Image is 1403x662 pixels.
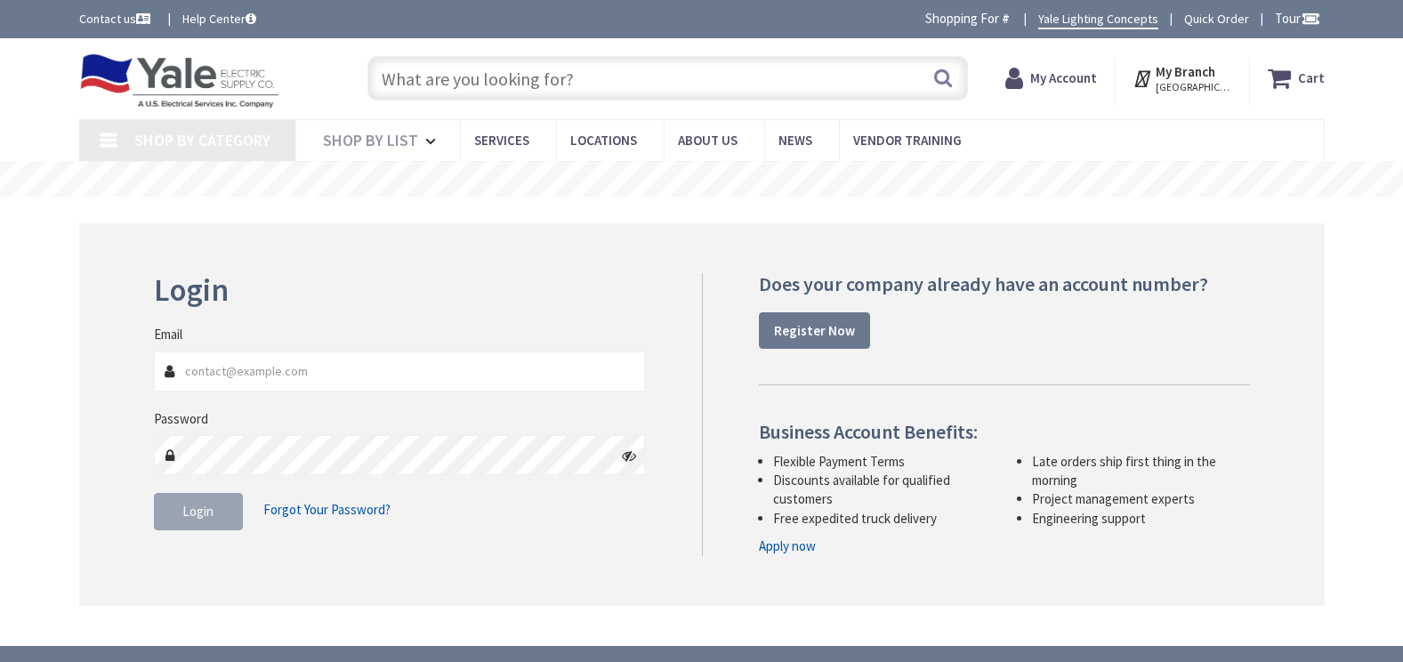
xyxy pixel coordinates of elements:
[1184,10,1249,28] a: Quick Order
[925,10,999,27] span: Shopping For
[678,132,738,149] span: About Us
[1005,62,1097,94] a: My Account
[134,130,270,150] span: Shop By Category
[759,421,1250,442] h4: Business Account Benefits:
[778,132,812,149] span: News
[154,493,243,530] button: Login
[1002,10,1010,27] strong: #
[1032,452,1250,490] li: Late orders ship first thing in the morning
[759,273,1250,295] h4: Does your company already have an account number?
[263,501,391,518] span: Forgot Your Password?
[1156,63,1215,80] strong: My Branch
[1156,80,1231,94] span: [GEOGRAPHIC_DATA], [GEOGRAPHIC_DATA]
[774,322,855,339] strong: Register Now
[1032,489,1250,508] li: Project management experts
[1133,62,1231,94] div: My Branch [GEOGRAPHIC_DATA], [GEOGRAPHIC_DATA]
[182,503,214,520] span: Login
[759,537,816,555] a: Apply now
[759,312,870,350] a: Register Now
[154,409,208,428] label: Password
[1275,10,1320,27] span: Tour
[154,325,182,343] label: Email
[773,452,991,471] li: Flexible Payment Terms
[1298,62,1325,94] strong: Cart
[622,448,636,463] i: Click here to show/hide password
[1030,69,1097,86] strong: My Account
[367,56,968,101] input: What are you looking for?
[323,130,418,150] span: Shop By List
[182,10,256,28] a: Help Center
[154,273,646,308] h2: Login
[853,132,962,149] span: Vendor Training
[570,132,637,149] span: Locations
[263,493,391,527] a: Forgot Your Password?
[154,351,646,392] input: Email
[79,10,154,28] a: Contact us
[1032,509,1250,528] li: Engineering support
[474,132,529,149] span: Services
[773,509,991,528] li: Free expedited truck delivery
[1268,62,1325,94] a: Cart
[773,471,991,509] li: Discounts available for qualified customers
[79,53,280,109] img: Yale Electric Supply Co.
[1038,10,1158,29] a: Yale Lighting Concepts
